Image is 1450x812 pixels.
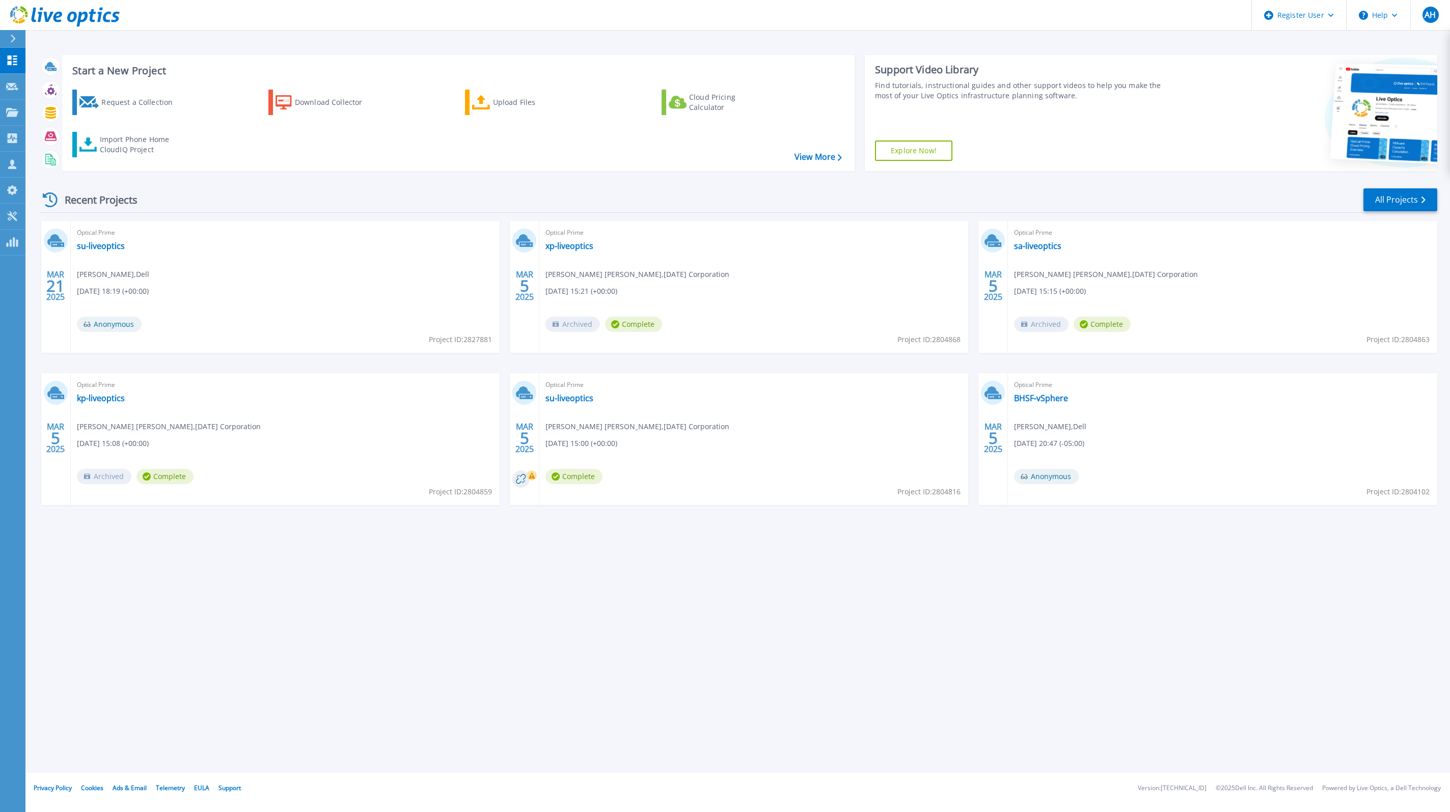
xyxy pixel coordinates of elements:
[34,783,72,792] a: Privacy Policy
[295,92,376,113] div: Download Collector
[1014,227,1431,238] span: Optical Prime
[1216,785,1313,792] li: © 2025 Dell Inc. All Rights Reserved
[77,286,149,297] span: [DATE] 18:19 (+00:00)
[545,227,962,238] span: Optical Prime
[1014,241,1061,251] a: sa-liveoptics
[113,783,147,792] a: Ads & Email
[989,282,998,290] span: 5
[429,334,492,345] span: Project ID: 2827881
[77,269,149,280] span: [PERSON_NAME] , Dell
[515,267,534,304] div: MAR 2025
[662,90,775,115] a: Cloud Pricing Calculator
[795,152,842,162] a: View More
[689,92,771,113] div: Cloud Pricing Calculator
[1366,334,1430,345] span: Project ID: 2804863
[545,438,617,449] span: [DATE] 15:00 (+00:00)
[1014,286,1086,297] span: [DATE] 15:15 (+00:00)
[983,419,1003,457] div: MAR 2025
[545,269,729,280] span: [PERSON_NAME] [PERSON_NAME] , [DATE] Corporation
[268,90,382,115] a: Download Collector
[875,63,1172,76] div: Support Video Library
[81,783,103,792] a: Cookies
[77,421,261,432] span: [PERSON_NAME] [PERSON_NAME] , [DATE] Corporation
[515,419,534,457] div: MAR 2025
[545,393,593,403] a: su-liveoptics
[545,286,617,297] span: [DATE] 15:21 (+00:00)
[983,267,1003,304] div: MAR 2025
[1138,785,1207,792] li: Version: [TECHNICAL_ID]
[1014,393,1068,403] a: BHSF-vSphere
[72,65,841,76] h3: Start a New Project
[77,438,149,449] span: [DATE] 15:08 (+00:00)
[77,227,494,238] span: Optical Prime
[875,80,1172,101] div: Find tutorials, instructional guides and other support videos to help you make the most of your L...
[493,92,574,113] div: Upload Files
[51,434,60,442] span: 5
[1014,438,1084,449] span: [DATE] 20:47 (-05:00)
[46,267,65,304] div: MAR 2025
[136,469,194,484] span: Complete
[545,469,603,484] span: Complete
[218,783,241,792] a: Support
[1014,379,1431,390] span: Optical Prime
[72,90,186,115] a: Request a Collection
[77,469,131,484] span: Archived
[520,282,529,290] span: 5
[545,241,593,251] a: xp-liveoptics
[545,421,729,432] span: [PERSON_NAME] [PERSON_NAME] , [DATE] Corporation
[465,90,579,115] a: Upload Files
[1014,469,1079,484] span: Anonymous
[194,783,209,792] a: EULA
[1322,785,1441,792] li: Powered by Live Optics, a Dell Technology
[39,187,151,212] div: Recent Projects
[1014,317,1069,332] span: Archived
[101,92,183,113] div: Request a Collection
[100,134,179,155] div: Import Phone Home CloudIQ Project
[77,241,125,251] a: su-liveoptics
[1363,188,1437,211] a: All Projects
[545,317,600,332] span: Archived
[875,141,952,161] a: Explore Now!
[989,434,998,442] span: 5
[77,317,142,332] span: Anonymous
[1366,486,1430,497] span: Project ID: 2804102
[1014,269,1198,280] span: [PERSON_NAME] [PERSON_NAME] , [DATE] Corporation
[545,379,962,390] span: Optical Prime
[77,393,125,403] a: kp-liveoptics
[1014,421,1086,432] span: [PERSON_NAME] , Dell
[1074,317,1131,332] span: Complete
[77,379,494,390] span: Optical Prime
[897,334,961,345] span: Project ID: 2804868
[46,419,65,457] div: MAR 2025
[897,486,961,497] span: Project ID: 2804816
[429,486,492,497] span: Project ID: 2804859
[520,434,529,442] span: 5
[156,783,185,792] a: Telemetry
[1425,11,1436,19] span: AH
[605,317,662,332] span: Complete
[46,282,65,290] span: 21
